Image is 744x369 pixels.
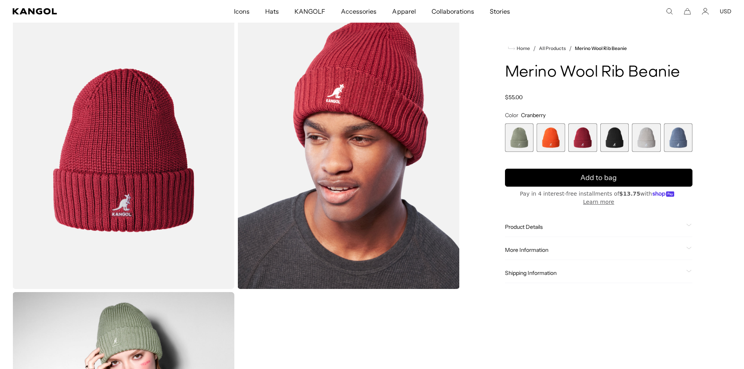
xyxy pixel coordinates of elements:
[537,123,565,152] label: Coral Flame
[505,44,692,53] nav: breadcrumbs
[666,8,673,15] summary: Search here
[505,223,683,230] span: Product Details
[632,123,660,152] label: Moonstruck
[505,64,692,81] h1: Merino Wool Rib Beanie
[12,12,234,289] img: color-cranberry
[521,112,546,119] span: Cranberry
[505,123,533,152] label: Sage Green
[505,94,523,101] span: $55.00
[505,123,533,152] div: 1 of 6
[515,46,530,51] span: Home
[720,8,732,15] button: USD
[537,123,565,152] div: 2 of 6
[539,46,566,51] a: All Products
[508,45,530,52] a: Home
[702,8,709,15] a: Account
[237,12,459,289] img: cranberry
[530,44,536,53] li: /
[12,8,155,14] a: Kangol
[505,246,683,253] span: More Information
[684,8,691,15] button: Cart
[568,123,597,152] div: 3 of 6
[664,123,692,152] label: Denim Blue
[632,123,660,152] div: 5 of 6
[580,173,617,183] span: Add to bag
[600,123,629,152] div: 4 of 6
[664,123,692,152] div: 6 of 6
[566,44,572,53] li: /
[575,46,627,51] a: Merino Wool Rib Beanie
[568,123,597,152] label: Cranberry
[505,169,692,187] button: Add to bag
[505,269,683,276] span: Shipping Information
[600,123,629,152] label: Black
[505,112,518,119] span: Color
